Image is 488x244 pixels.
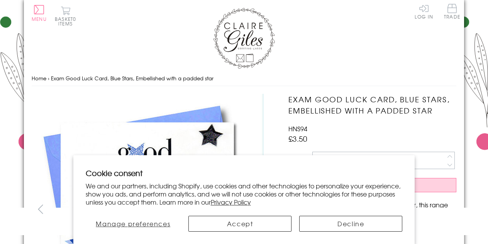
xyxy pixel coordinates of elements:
a: Trade [444,4,460,20]
h1: Exam Good Luck Card, Blue Stars, Embellished with a padded star [288,94,456,116]
button: Menu [32,5,47,21]
span: Menu [32,15,47,22]
button: Basket0 items [55,6,76,26]
span: Exam Good Luck Card, Blue Stars, Embellished with a padded star [51,75,213,82]
span: 0 items [58,15,76,27]
span: Trade [444,4,460,19]
button: Decline [299,216,402,232]
button: Manage preferences [86,216,181,232]
span: › [48,75,49,82]
nav: breadcrumbs [32,71,456,86]
img: Claire Giles Greetings Cards [213,8,275,69]
a: Privacy Policy [211,197,251,207]
button: prev [32,200,49,218]
h2: Cookie consent [86,168,403,178]
a: Home [32,75,46,82]
span: Manage preferences [96,219,170,228]
button: Accept [188,216,291,232]
span: £3.50 [288,133,307,144]
p: We and our partners, including Shopify, use cookies and other technologies to personalize your ex... [86,182,403,206]
span: HNS94 [288,124,307,133]
a: Log In [415,4,433,19]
